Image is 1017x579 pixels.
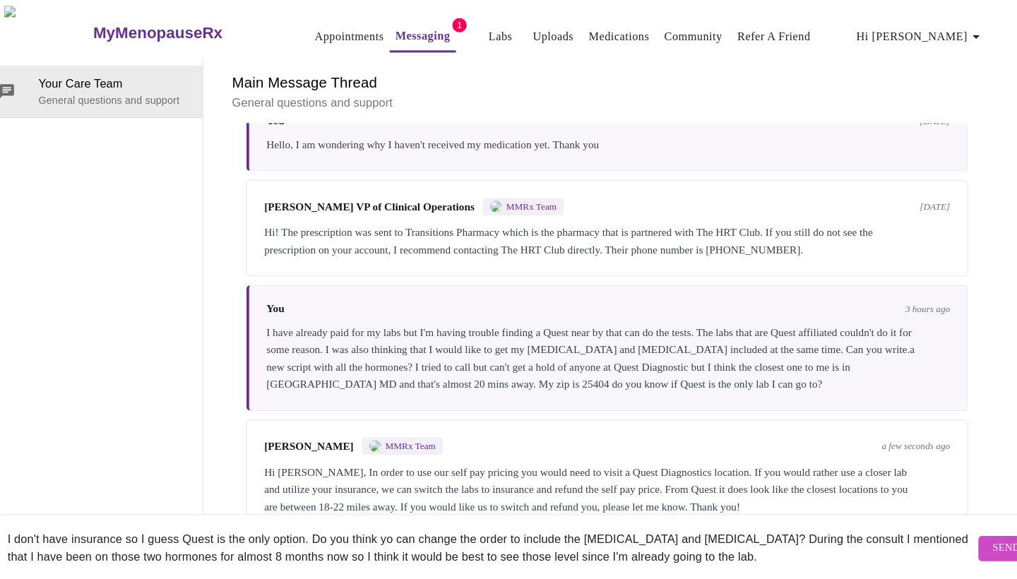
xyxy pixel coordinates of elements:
a: Labs [499,26,522,46]
div: Your Care TeamGeneral questions and support [6,64,218,115]
textarea: Send a message about your appointment [26,515,975,561]
img: MyMenopauseRx Logo [23,6,108,59]
span: 3 hours ago [908,298,951,309]
a: Appointments [328,26,395,46]
a: Medications [597,26,656,46]
div: Hi [PERSON_NAME], In order to use our self pay pricing you would need to visit a Quest Diagnostic... [278,455,951,506]
p: General questions and support [56,91,206,105]
button: Community [665,22,734,50]
span: Your Care Team [56,74,206,91]
span: MMRx Team [397,432,446,443]
span: You [280,297,298,309]
button: Medications [591,22,662,50]
a: MyMenopauseRx [108,8,293,57]
div: Hello, I am wondering why I haven't received my medication yet. Thank you [280,133,951,150]
span: a few seconds ago [884,432,951,443]
span: 1 [463,18,477,32]
img: MMRX [500,197,511,208]
button: Refer a Friend [737,22,820,50]
button: Hi [PERSON_NAME] [854,22,991,50]
a: Uploads [542,26,582,46]
span: [PERSON_NAME] [278,432,366,444]
span: [PERSON_NAME] VP of Clinical Operations [278,197,484,209]
img: MMRX [381,432,393,443]
span: MMRx Team [516,197,565,208]
a: Community [671,26,728,46]
span: [DATE] [922,197,951,208]
button: Appointments [322,22,401,50]
button: Messaging [401,21,466,52]
h6: Main Message Thread [246,70,983,92]
h3: MyMenopauseRx [110,23,237,42]
button: Uploads [536,22,588,50]
p: General questions and support [246,92,983,109]
div: Hi! The prescription was sent to Transitions Pharmacy which is the pharmacy that is partnered wit... [278,220,951,253]
a: Messaging [407,25,460,45]
a: Refer a Friend [742,26,814,46]
button: Labs [487,22,533,50]
div: I have already paid for my labs but I'm having trouble finding a Quest near by that can do the te... [280,318,951,386]
span: Hi [PERSON_NAME] [860,26,985,46]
